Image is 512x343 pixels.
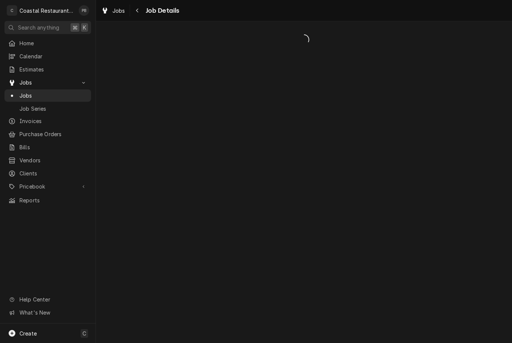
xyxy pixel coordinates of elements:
a: Vendors [4,154,91,166]
a: Clients [4,167,91,180]
a: Go to Jobs [4,76,91,89]
a: Invoices [4,115,91,127]
span: Invoices [19,117,87,125]
a: Go to Pricebook [4,180,91,193]
span: Search anything [18,24,59,31]
span: Bills [19,143,87,151]
div: Coastal Restaurant Repair [19,7,75,15]
span: Home [19,39,87,47]
span: Pricebook [19,183,76,190]
a: Go to What's New [4,306,91,319]
div: C [7,5,17,16]
span: Purchase Orders [19,130,87,138]
span: Calendar [19,52,87,60]
span: Job Series [19,105,87,113]
a: Bills [4,141,91,153]
a: Jobs [4,89,91,102]
span: Clients [19,169,87,177]
span: Estimates [19,65,87,73]
a: Home [4,37,91,49]
div: PB [79,5,89,16]
span: C [82,330,86,337]
span: Create [19,330,37,337]
span: Help Center [19,295,87,303]
button: Navigate back [132,4,144,16]
a: Jobs [98,4,128,17]
span: Jobs [112,7,125,15]
a: Go to Help Center [4,293,91,306]
span: Job Details [144,6,180,16]
span: Vendors [19,156,87,164]
span: Jobs [19,79,76,86]
button: Search anything⌘K [4,21,91,34]
span: K [83,24,86,31]
a: Reports [4,194,91,206]
span: Jobs [19,92,87,99]
a: Purchase Orders [4,128,91,140]
span: Loading... [96,32,512,48]
div: Phill Blush's Avatar [79,5,89,16]
span: What's New [19,309,87,316]
a: Calendar [4,50,91,62]
a: Estimates [4,63,91,76]
span: Reports [19,196,87,204]
span: ⌘ [72,24,78,31]
a: Job Series [4,102,91,115]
